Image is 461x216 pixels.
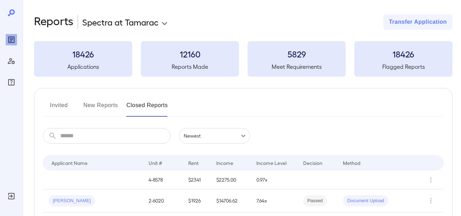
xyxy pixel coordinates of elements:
h5: Reports Made [141,62,239,71]
h2: Reports [34,14,73,30]
div: Method [343,159,360,167]
h3: 5829 [248,48,346,60]
div: Newest [179,128,250,144]
td: 0.97x [251,171,298,189]
td: $14706.62 [211,189,251,212]
td: $2275.00 [211,171,251,189]
h3: 12160 [141,48,239,60]
h5: Flagged Reports [354,62,452,71]
h5: Applications [34,62,132,71]
button: Row Actions [425,174,437,185]
button: Closed Reports [127,100,168,117]
p: Spectra at Tamarac [82,16,159,28]
div: Decision [303,159,322,167]
button: Row Actions [425,195,437,206]
summary: 18426Applications12160Reports Made5829Meet Requirements18426Flagged Reports [34,41,452,77]
div: Rent [188,159,200,167]
h3: 18426 [34,48,132,60]
button: Invited [43,100,75,117]
div: Unit # [149,159,162,167]
td: 7.64x [251,189,298,212]
td: $2341 [183,171,211,189]
h3: 18426 [354,48,452,60]
span: Document Upload [343,198,388,204]
button: Transfer Application [383,14,452,30]
button: New Reports [83,100,118,117]
h5: Meet Requirements [248,62,346,71]
div: Reports [6,34,17,45]
td: 2-6020 [143,189,183,212]
td: 4-8578 [143,171,183,189]
td: $1926 [183,189,211,212]
div: FAQ [6,77,17,88]
div: Log Out [6,190,17,202]
div: Applicant Name [51,159,88,167]
div: Income [216,159,233,167]
span: [PERSON_NAME] [49,198,95,204]
div: Income Level [256,159,287,167]
div: Manage Users [6,55,17,67]
span: Passed [303,198,327,204]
